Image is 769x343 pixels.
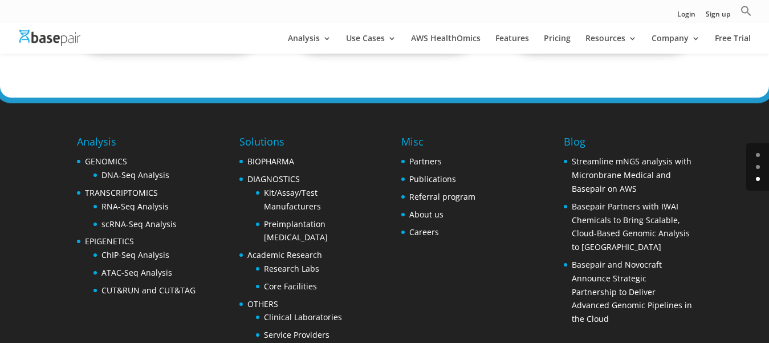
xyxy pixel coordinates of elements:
a: GENOMICS [85,156,127,167]
a: Pricing [544,34,571,54]
a: RNA-Seq Analysis [101,201,169,212]
a: Research Labs [264,263,319,274]
a: Search Icon Link [740,5,752,23]
a: Features [495,34,529,54]
h4: Misc [401,134,475,155]
a: Partners [409,156,442,167]
a: Sign up [706,11,730,23]
a: DIAGNOSTICS [247,173,300,184]
a: EPIGENETICS [85,236,134,247]
a: Careers [409,227,439,237]
a: Free Trial [715,34,751,54]
a: Company [652,34,700,54]
a: Analysis [288,34,331,54]
a: Academic Research [247,249,322,260]
a: Preimplantation [MEDICAL_DATA] [264,219,328,243]
a: Use Cases [346,34,396,54]
a: Clinical Laboratories [264,312,342,322]
a: CUT&RUN and CUT&TAG [101,285,196,296]
a: OTHERS [247,298,278,309]
a: Basepair and Novocraft Announce Strategic Partnership to Deliver Advanced Genomic Pipelines in th... [572,259,692,324]
a: Publications [409,173,456,184]
a: 1 [756,165,760,169]
a: Streamline mNGS analysis with Micronbrane Medical and Basepair on AWS [572,156,691,194]
a: ChIP-Seq Analysis [101,249,169,260]
h4: Blog [564,134,692,155]
img: Basepair [19,30,80,46]
a: scRNA-Seq Analysis [101,219,177,229]
a: ATAC-Seq Analysis [101,267,172,278]
a: DNA-Seq Analysis [101,170,169,180]
h4: Solutions [239,134,368,155]
a: About us [409,209,444,220]
a: AWS HealthOmics [411,34,481,54]
a: Core Facilities [264,281,317,292]
a: TRANSCRIPTOMICS [85,187,158,198]
svg: Search [740,5,752,17]
a: 0 [756,153,760,157]
a: Login [677,11,695,23]
a: Kit/Assay/Test Manufacturers [264,187,321,212]
a: Basepair Partners with IWAI Chemicals to Bring Scalable, Cloud-Based Genomic Analysis to [GEOGRAP... [572,201,690,252]
iframe: Drift Widget Chat Controller [712,286,755,329]
a: BIOPHARMA [247,156,294,167]
a: Resources [585,34,637,54]
a: Referral program [409,191,475,202]
a: 2 [756,177,760,181]
h4: Analysis [77,134,196,155]
a: Service Providers [264,329,329,340]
